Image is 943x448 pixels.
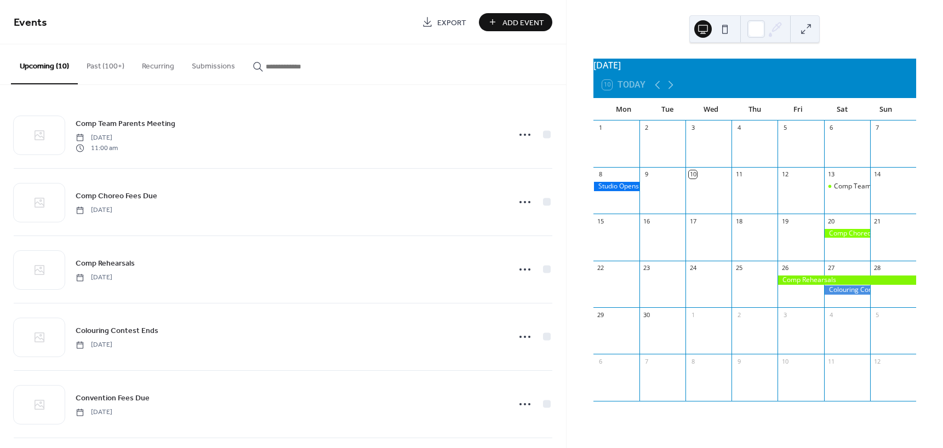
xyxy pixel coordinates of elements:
div: 1 [597,124,605,132]
a: Comp Team Parents Meeting [76,117,175,130]
div: 10 [781,357,789,365]
div: Thu [733,99,776,120]
span: Export [437,17,466,28]
div: 3 [689,124,697,132]
span: Add Event [502,17,544,28]
div: 19 [781,217,789,225]
div: 4 [735,124,743,132]
div: 9 [735,357,743,365]
div: 14 [873,170,882,179]
div: Comp Team Parents Meeting [824,182,870,191]
div: 23 [643,264,651,272]
span: Events [14,12,47,33]
a: Comp Choreo Fees Due [76,189,157,202]
div: 21 [873,217,882,225]
a: Convention Fees Due [76,392,150,404]
button: Upcoming (10) [11,44,78,84]
span: Comp Team Parents Meeting [76,118,175,130]
button: Add Event [479,13,552,31]
div: 4 [827,311,836,319]
div: 6 [597,357,605,365]
div: 12 [781,170,789,179]
button: Past (100+) [78,44,133,83]
span: Comp Rehearsals [76,258,135,269]
div: 27 [827,264,836,272]
div: Fri [776,99,820,120]
div: 20 [827,217,836,225]
div: 13 [827,170,836,179]
button: Recurring [133,44,183,83]
div: 10 [689,170,697,179]
div: Comp Team Parents Meeting [834,182,923,191]
div: 25 [735,264,743,272]
span: Comp Choreo Fees Due [76,191,157,202]
div: 7 [643,357,651,365]
span: [DATE] [76,273,112,283]
a: Export [414,13,475,31]
div: 5 [873,311,882,319]
div: [DATE] [593,59,916,72]
span: 11:00 am [76,143,118,153]
div: 3 [781,311,789,319]
span: [DATE] [76,340,112,350]
span: [DATE] [76,205,112,215]
div: Comp Choreo Fees Due [824,229,870,238]
div: 28 [873,264,882,272]
div: 8 [597,170,605,179]
div: 5 [781,124,789,132]
div: 15 [597,217,605,225]
div: 2 [735,311,743,319]
div: Wed [689,99,733,120]
div: 30 [643,311,651,319]
div: 18 [735,217,743,225]
div: Comp Rehearsals [778,275,916,285]
div: 26 [781,264,789,272]
div: 11 [735,170,743,179]
div: 8 [689,357,697,365]
div: Sat [820,99,864,120]
div: 12 [873,357,882,365]
div: 6 [827,124,836,132]
span: Convention Fees Due [76,393,150,404]
div: 9 [643,170,651,179]
a: Comp Rehearsals [76,257,135,269]
div: Colouring Contest Ends [824,285,870,295]
div: 11 [827,357,836,365]
div: 22 [597,264,605,272]
button: Submissions [183,44,244,83]
div: 17 [689,217,697,225]
a: Colouring Contest Ends [76,324,158,337]
span: [DATE] [76,407,112,417]
div: Sun [864,99,907,120]
div: 2 [643,124,651,132]
div: Mon [602,99,646,120]
div: 1 [689,311,697,319]
span: Colouring Contest Ends [76,325,158,337]
span: [DATE] [76,133,118,143]
div: 7 [873,124,882,132]
div: Studio Opens for New Season! =) [593,182,639,191]
div: 16 [643,217,651,225]
div: 24 [689,264,697,272]
div: 29 [597,311,605,319]
div: Tue [645,99,689,120]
